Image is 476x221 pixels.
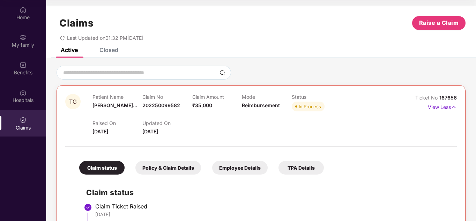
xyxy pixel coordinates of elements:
[299,103,321,110] div: In Process
[92,120,142,126] p: Raised On
[67,35,143,41] span: Last Updated on 01:32 PM[DATE]
[212,161,268,175] div: Employee Details
[451,103,457,111] img: svg+xml;base64,PHN2ZyB4bWxucz0iaHR0cDovL3d3dy53My5vcmcvMjAwMC9zdmciIHdpZHRoPSIxNyIgaGVpZ2h0PSIxNy...
[69,99,77,105] span: TG
[86,187,450,198] h2: Claim status
[60,35,65,41] span: redo
[242,94,292,100] p: Mode
[142,94,192,100] p: Claim No
[142,120,192,126] p: Updated On
[412,16,466,30] button: Raise a Claim
[20,89,27,96] img: svg+xml;base64,PHN2ZyBpZD0iSG9zcGl0YWxzIiB4bWxucz0iaHR0cDovL3d3dy53My5vcmcvMjAwMC9zdmciIHdpZHRoPS...
[59,17,94,29] h1: Claims
[278,161,324,175] div: TPA Details
[61,46,78,53] div: Active
[92,128,108,134] span: [DATE]
[192,102,212,108] span: ₹35,000
[439,95,457,101] span: 167656
[135,161,201,175] div: Policy & Claim Details
[95,203,450,210] div: Claim Ticket Raised
[242,102,280,108] span: Reimbursement
[92,94,142,100] p: Patient Name
[415,95,439,101] span: Ticket No
[419,19,459,27] span: Raise a Claim
[20,6,27,13] img: svg+xml;base64,PHN2ZyBpZD0iSG9tZSIgeG1sbnM9Imh0dHA6Ly93d3cudzMub3JnLzIwMDAvc3ZnIiB3aWR0aD0iMjAiIG...
[20,34,27,41] img: svg+xml;base64,PHN2ZyB3aWR0aD0iMjAiIGhlaWdodD0iMjAiIHZpZXdCb3g9IjAgMCAyMCAyMCIgZmlsbD0ibm9uZSIgeG...
[95,211,450,218] div: [DATE]
[220,70,225,75] img: svg+xml;base64,PHN2ZyBpZD0iU2VhcmNoLTMyeDMyIiB4bWxucz0iaHR0cDovL3d3dy53My5vcmcvMjAwMC9zdmciIHdpZH...
[79,161,125,175] div: Claim status
[192,94,242,100] p: Claim Amount
[92,102,137,108] span: [PERSON_NAME]...
[142,102,180,108] span: 202250099582
[84,203,92,212] img: svg+xml;base64,PHN2ZyBpZD0iU3RlcC1Eb25lLTMyeDMyIiB4bWxucz0iaHR0cDovL3d3dy53My5vcmcvMjAwMC9zdmciIH...
[99,46,118,53] div: Closed
[142,128,158,134] span: [DATE]
[428,102,457,111] p: View Less
[292,94,342,100] p: Status
[20,117,27,124] img: svg+xml;base64,PHN2ZyBpZD0iQ2xhaW0iIHhtbG5zPSJodHRwOi8vd3d3LnczLm9yZy8yMDAwL3N2ZyIgd2lkdGg9IjIwIi...
[20,61,27,68] img: svg+xml;base64,PHN2ZyBpZD0iQmVuZWZpdHMiIHhtbG5zPSJodHRwOi8vd3d3LnczLm9yZy8yMDAwL3N2ZyIgd2lkdGg9Ij...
